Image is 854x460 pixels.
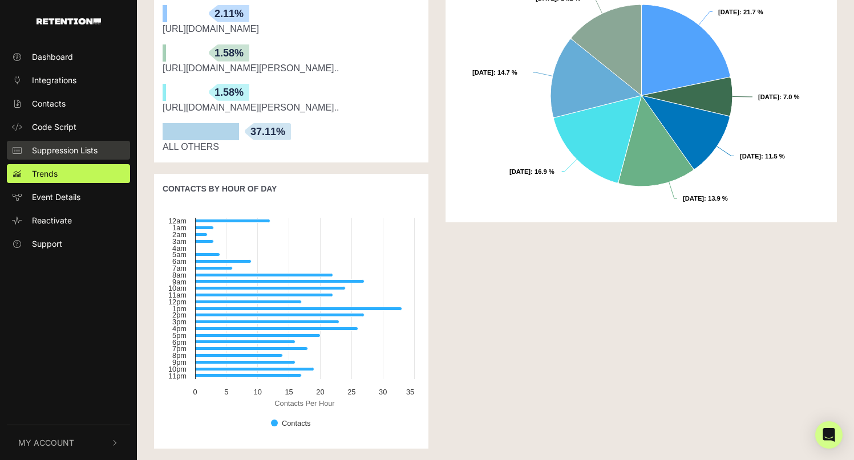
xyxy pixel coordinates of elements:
[172,331,187,340] text: 5pm
[163,63,339,73] a: [URL][DOMAIN_NAME][PERSON_NAME]..
[172,244,187,253] text: 4am
[172,230,187,239] text: 2am
[32,144,98,156] span: Suppression Lists
[209,84,249,101] span: 1.58%
[172,311,187,319] text: 2pm
[282,419,311,428] text: Contacts
[18,437,74,449] span: My Account
[163,22,420,36] div: https://www.495mazda.com/certified-pre-owned.html
[7,211,130,230] a: Reactivate
[718,9,763,15] text: : 21.7 %
[172,317,187,326] text: 3pm
[172,223,187,232] text: 1am
[32,74,76,86] span: Integrations
[172,304,187,313] text: 1pm
[163,24,259,34] a: [URL][DOMAIN_NAME]
[758,93,779,100] tspan: [DATE]
[379,388,387,396] text: 30
[168,217,187,225] text: 12am
[347,388,355,396] text: 25
[406,388,414,396] text: 35
[163,184,277,193] strong: CONTACTS BY HOUR OF DAY
[209,44,249,62] span: 1.58%
[163,62,420,75] div: https://www.495mazda.com/new-Lowell-2025-+-Mazda+CX+30-25+S+AWD-3MVDMBAM3SM848679
[7,425,130,460] button: My Account
[172,324,187,333] text: 4pm
[7,47,130,66] a: Dashboard
[32,191,80,203] span: Event Details
[172,264,187,272] text: 7am
[168,291,187,299] text: 11am
[172,358,187,367] text: 9pm
[7,234,130,253] a: Support
[245,123,291,140] span: 37.11%
[683,195,728,202] text: : 13.9 %
[172,351,187,360] text: 8pm
[7,188,130,206] a: Event Details
[472,69,493,76] tspan: [DATE]
[163,140,420,154] div: ALL OTHERS
[209,5,249,22] span: 2.11%
[274,399,335,408] text: Contacts Per Hour
[163,101,420,115] div: https://www.495mazda.com/new-Lowell-2025-+-Mazda+CX+70-33+Turbo+S+Premium+Plus+AWD-JM3KJEHC1S1125076
[172,250,187,259] text: 5am
[718,9,739,15] tspan: [DATE]
[7,164,130,183] a: Trends
[758,93,800,100] text: : 7.0 %
[32,168,58,180] span: Trends
[168,284,187,292] text: 10am
[316,388,324,396] text: 20
[32,121,76,133] span: Code Script
[172,237,187,246] text: 3am
[32,97,66,109] span: Contacts
[32,51,73,63] span: Dashboard
[32,214,72,226] span: Reactivate
[509,168,531,175] tspan: [DATE]
[7,141,130,160] a: Suppression Lists
[7,94,130,113] a: Contacts
[285,388,293,396] text: 15
[224,388,228,396] text: 5
[815,421,843,449] div: Open Intercom Messenger
[172,344,187,353] text: 7pm
[254,388,262,396] text: 10
[168,298,187,306] text: 12pm
[172,338,187,347] text: 6pm
[32,238,62,250] span: Support
[683,195,704,202] tspan: [DATE]
[172,278,187,286] text: 9am
[172,271,187,279] text: 8am
[472,69,517,76] text: : 14.7 %
[168,372,187,380] text: 11pm
[37,18,101,25] img: Retention.com
[740,153,761,160] tspan: [DATE]
[7,71,130,89] a: Integrations
[509,168,555,175] text: : 16.9 %
[163,103,339,112] a: [URL][DOMAIN_NAME][PERSON_NAME]..
[168,365,187,373] text: 10pm
[740,153,785,160] text: : 11.5 %
[7,117,130,136] a: Code Script
[172,257,187,266] text: 6am
[193,388,197,396] text: 0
